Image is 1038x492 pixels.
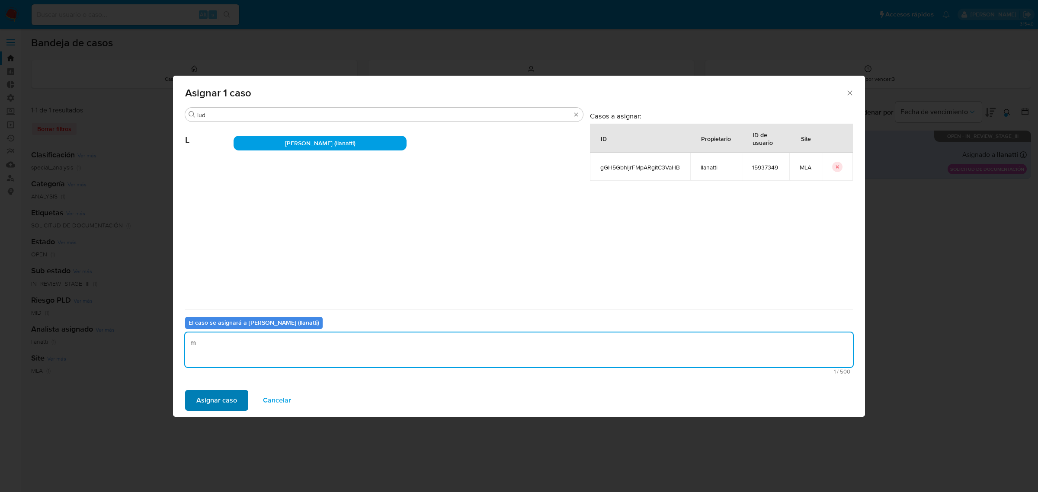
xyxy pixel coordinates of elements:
b: El caso se asignará a [PERSON_NAME] (llanatti) [189,318,319,327]
button: Cancelar [252,390,302,411]
textarea: m [185,332,853,367]
button: Borrar [573,111,580,118]
span: Asignar caso [196,391,237,410]
div: Propietario [691,128,741,149]
span: L [185,122,234,145]
button: icon-button [832,162,843,172]
button: Cerrar ventana [846,89,853,96]
button: Buscar [189,111,195,118]
span: 15937349 [752,163,779,171]
span: gGH5GbhIjrFMpARgitC3VaHB [600,163,680,171]
span: Máximo 500 caracteres [188,369,850,374]
div: ID [590,128,617,149]
div: [PERSON_NAME] (llanatti) [234,136,407,150]
h3: Casos a asignar: [590,112,853,120]
span: llanatti [701,163,731,171]
span: MLA [800,163,811,171]
span: [PERSON_NAME] (llanatti) [285,139,356,147]
button: Asignar caso [185,390,248,411]
div: assign-modal [173,76,865,417]
div: ID de usuario [742,124,789,153]
div: Site [791,128,821,149]
span: Asignar 1 caso [185,88,846,98]
input: Buscar analista [197,111,571,119]
span: Cancelar [263,391,291,410]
